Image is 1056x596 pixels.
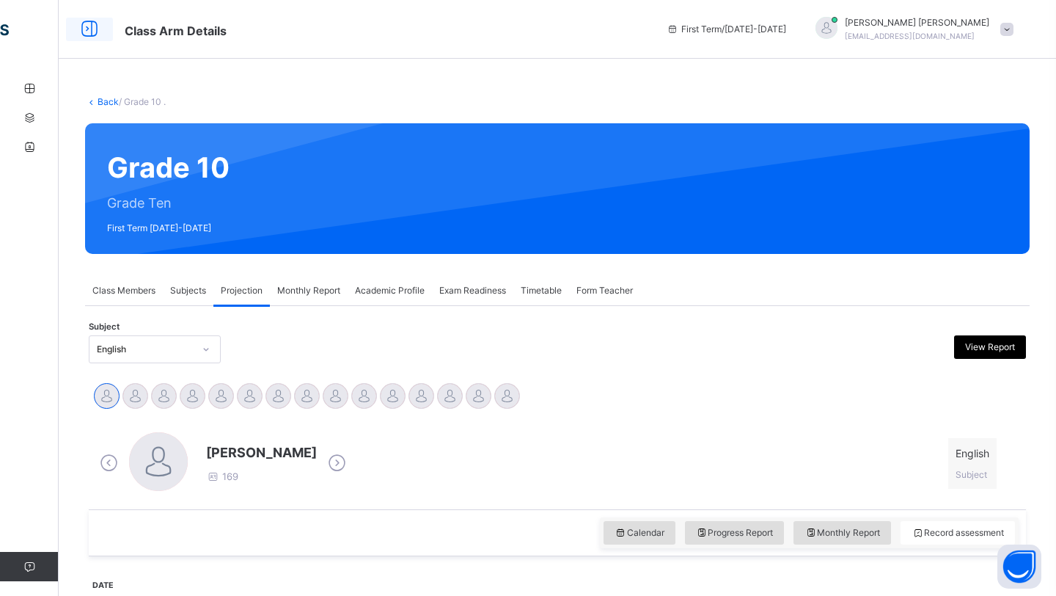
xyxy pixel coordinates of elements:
[956,469,987,480] span: Subject
[997,545,1041,589] button: Open asap
[206,443,317,462] span: [PERSON_NAME]
[98,96,119,107] a: Back
[696,526,774,539] span: Progress Report
[277,284,340,297] span: Monthly Report
[845,16,989,29] span: [PERSON_NAME] [PERSON_NAME]
[965,341,1015,354] span: View Report
[801,16,1021,43] div: SaimahKhokhar
[97,343,194,356] div: English
[119,96,166,107] span: / Grade 10 .
[125,23,227,38] span: Class Arm Details
[912,526,1004,539] span: Record assessment
[355,284,425,297] span: Academic Profile
[170,284,206,297] span: Subjects
[956,446,989,461] span: English
[221,284,263,297] span: Projection
[615,526,664,539] span: Calendar
[92,580,114,592] label: Date
[667,23,786,36] span: session/term information
[206,470,238,482] span: 169
[439,284,506,297] span: Exam Readiness
[576,284,633,297] span: Form Teacher
[845,32,975,40] span: [EMAIL_ADDRESS][DOMAIN_NAME]
[521,284,562,297] span: Timetable
[804,526,880,539] span: Monthly Report
[89,321,120,333] span: Subject
[92,284,155,297] span: Class Members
